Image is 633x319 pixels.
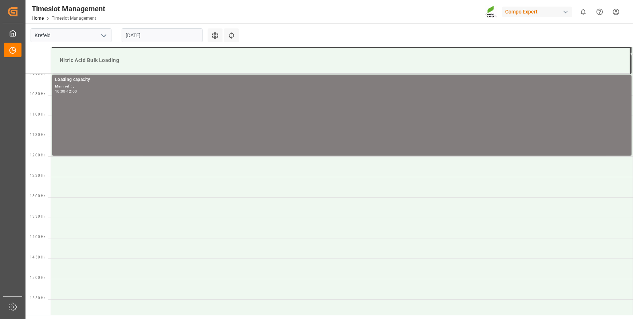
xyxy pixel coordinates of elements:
span: 14:30 Hr [30,255,45,259]
button: Compo Expert [502,5,575,19]
span: 11:00 Hr [30,112,45,116]
div: Nitric Acid Bulk Loading [57,54,624,67]
span: 11:30 Hr [30,133,45,137]
a: Home [32,16,44,21]
div: Main ref : , [55,83,629,90]
div: Compo Expert [502,7,572,17]
span: 13:30 Hr [30,214,45,218]
span: 13:00 Hr [30,194,45,198]
img: Screenshot%202023-09-29%20at%2010.02.21.png_1712312052.png [485,5,497,18]
div: Timeslot Management [32,3,105,14]
span: 15:30 Hr [30,296,45,300]
button: show 0 new notifications [575,4,591,20]
div: - [66,90,67,93]
span: 12:00 Hr [30,153,45,157]
input: DD.MM.YYYY [122,28,203,42]
button: Help Center [591,4,608,20]
input: Type to search/select [31,28,111,42]
span: 10:30 Hr [30,92,45,96]
div: 10:00 [55,90,66,93]
div: Loading capacity [55,76,629,83]
button: open menu [98,30,109,41]
span: 14:00 Hr [30,235,45,239]
span: 12:30 Hr [30,174,45,178]
span: 15:00 Hr [30,276,45,280]
div: 12:00 [67,90,77,93]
